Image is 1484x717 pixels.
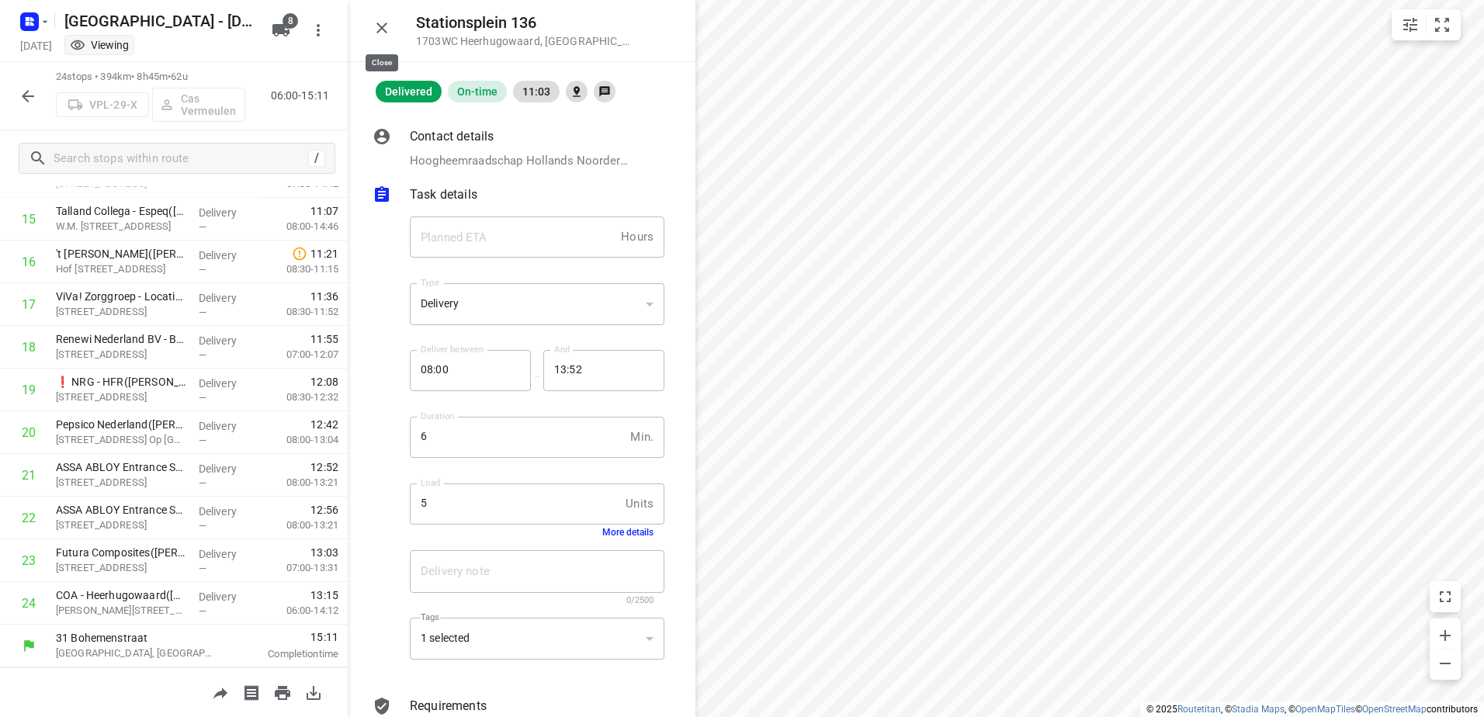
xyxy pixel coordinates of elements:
h5: Stationsplein 136 [416,14,633,32]
span: 12:56 [310,502,338,518]
p: ASSA ABLOY Entrance Systems Spares Production Netherlands(Peter Breebaart) [56,502,186,518]
span: 12:08 [310,374,338,390]
button: 8 [265,15,296,46]
p: 07:00-12:07 [262,347,338,362]
div: Delivery [410,283,664,326]
p: 1703WC Heerhugowaard , [GEOGRAPHIC_DATA] [416,35,633,47]
span: On-time [448,85,507,98]
a: Stadia Maps [1232,704,1285,715]
div: Show driver's finish location [566,81,588,102]
p: Van Noortwijklaan 2, Heerhugowaard [56,603,186,618]
p: Delivery [199,589,256,604]
span: Share route [205,684,236,699]
button: Map settings [1395,9,1426,40]
div: Contact detailsHoogheemraadschap Hollands Noorderkwartier - Hoofdkantoor([PERSON_NAME]), [PHONE_N... [373,127,664,170]
p: 06:00-14:12 [262,603,338,618]
span: Print shipping labels [236,684,267,699]
span: — [199,349,206,361]
div: Task details [373,185,664,207]
span: • [168,71,171,82]
input: Search stops within route [54,147,308,171]
span: 62u [171,71,187,82]
span: Delivered [376,85,442,98]
p: Delivery [199,504,256,519]
p: ASSA ABLOY Entrance Systems Netherlands - Kelvinstraat(Ingrid Peters, Hanneke van Nieuwstraten/Bi... [56,459,186,475]
p: ViVa! Zorggroep - Locatie de Marke - Kostenplaats 360010(Cas de Wildt) [56,289,186,304]
p: 08:00-13:04 [262,432,338,448]
p: Units [626,495,654,513]
span: — [199,221,206,233]
span: Print route [267,684,298,699]
a: OpenMapTiles [1295,704,1355,715]
span: 13:03 [310,545,338,560]
span: Download route [298,684,329,699]
span: 15:11 [236,629,338,645]
div: 16 [22,255,36,269]
div: 22 [22,511,36,525]
button: More details [602,527,654,538]
p: 24 stops • 394km • 8h45m [56,70,245,85]
p: Min. [630,428,654,446]
p: 06:00-15:11 [271,88,335,104]
p: Contact details [410,127,494,146]
p: Hours [621,228,654,246]
div: Delivery [421,297,640,311]
p: Marconistraat 40, Heerhugowaard [56,560,186,576]
span: — [199,477,206,489]
span: 11:55 [310,331,338,347]
p: [STREET_ADDRESS] [56,390,186,405]
a: Routetitan [1177,704,1221,715]
p: [GEOGRAPHIC_DATA], [GEOGRAPHIC_DATA] [56,646,217,661]
p: Westelijke Randweg 5, Broek Op Langedijk [56,432,186,448]
div: 15 [22,212,36,227]
span: 13:15 [310,587,338,603]
p: 07:00-13:31 [262,560,338,576]
p: Talland Collega - Espeq(Roxanne Kooistra-Kempe) [56,203,186,219]
span: 12:52 [310,459,338,475]
p: Delivery [199,461,256,476]
p: Parallelweg 2, Burgerbrug [56,347,186,362]
p: Delivery [199,546,256,562]
div: 23 [22,553,36,568]
span: — [199,520,206,532]
p: COA - Heerhugowaard(Ellen Meester) [56,587,186,603]
span: — [199,563,206,574]
p: Delivery [199,248,256,263]
p: Delivery [199,205,256,220]
p: Hoogheemraadschap Hollands Noorderkwartier - Hoofdkantoor([PERSON_NAME]), [PHONE_NUMBER], [EMAIL_... [410,152,631,170]
span: 0/2500 [626,595,654,605]
div: 18 [22,340,36,355]
p: Delivery [199,290,256,306]
p: Task details [410,185,477,204]
p: 08:00-13:21 [262,518,338,533]
p: Futura Composites(Marcel de Koning) [56,545,186,560]
div: You are currently in view mode. To make any changes, go to edit project. [70,37,129,53]
p: [STREET_ADDRESS] [56,304,186,320]
span: — [199,605,206,617]
p: 't Rekerheem van Alkcare(Yvonne Vale) [56,246,186,262]
p: 08:00-13:21 [262,475,338,490]
p: Renewi Nederland BV - Burgerbrug(Eric Speur) [56,331,186,347]
button: More [303,15,334,46]
p: 08:30-12:32 [262,390,338,405]
p: Delivery [199,418,256,434]
span: — [199,264,206,275]
div: 20 [22,425,36,440]
p: ❗ NRG - HFR(Sandra Cardol) [56,374,186,390]
p: Hof Van Luxemburg 63, Alkmaar [56,262,186,277]
p: Kelvinstraat 9, Heerhugowaard [56,475,186,490]
div: / [308,150,325,167]
p: 31 Bohemenstraat [56,630,217,646]
span: 8 [283,13,298,29]
p: Requirements [410,697,487,715]
p: 08:00-14:46 [262,219,338,234]
span: 11:03 [513,85,560,98]
a: OpenStreetMap [1362,704,1427,715]
p: Delivery [199,376,256,391]
div: 17 [22,297,36,312]
span: 11:36 [310,289,338,304]
span: 12:42 [310,417,338,432]
p: — [531,371,543,383]
div: 21 [22,468,36,483]
p: W.M. Dudokweg 66, Heerhugowaard [56,219,186,234]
